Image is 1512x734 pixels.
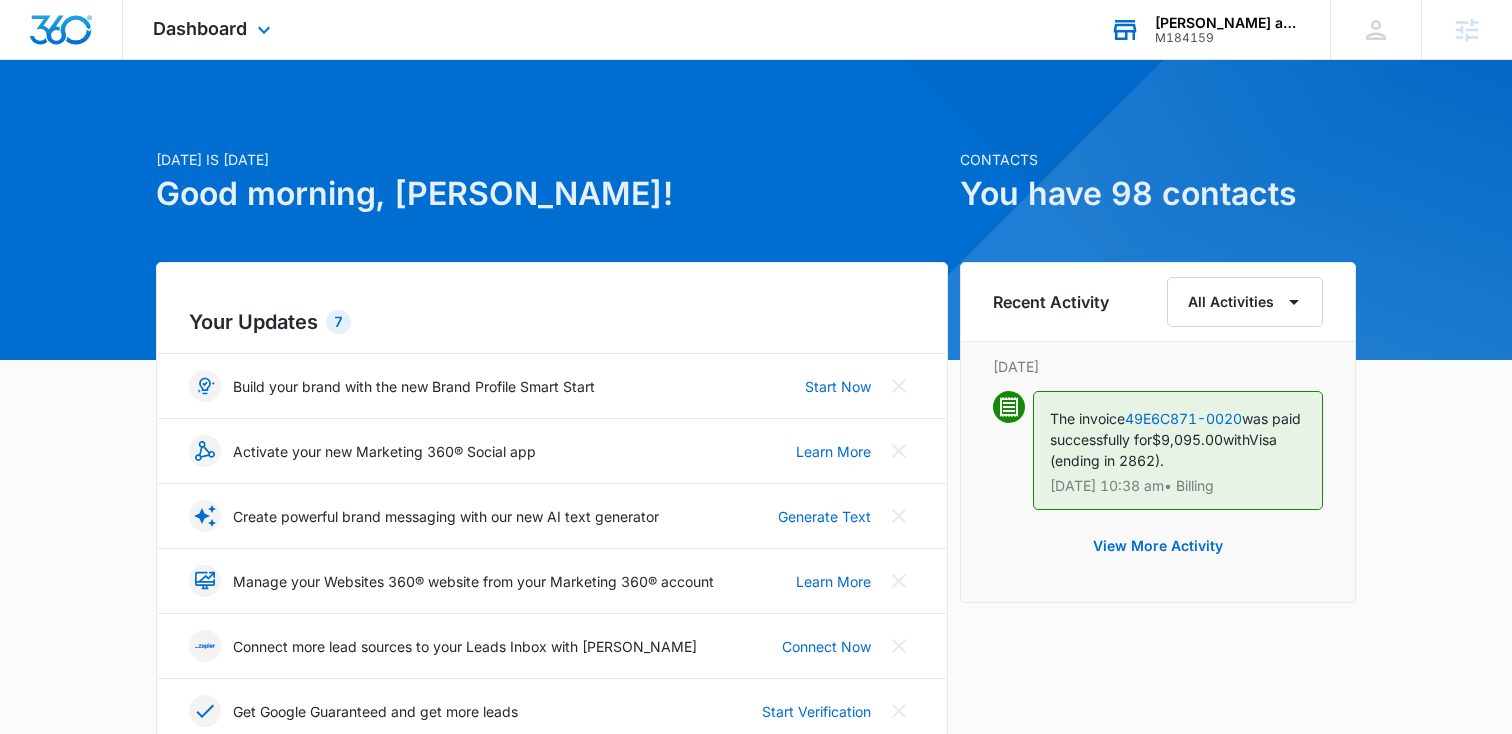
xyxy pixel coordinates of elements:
a: Start Verification [762,701,871,722]
p: Get Google Guaranteed and get more leads [233,701,518,722]
p: Connect more lead sources to your Leads Inbox with [PERSON_NAME] [233,636,697,657]
button: Close [883,370,915,402]
p: Contacts [960,149,1356,170]
p: [DATE] 10:38 am • Billing [1050,479,1306,493]
a: 49E6C871-0020 [1125,410,1242,427]
div: account name [1155,15,1301,31]
span: with [1223,431,1249,448]
button: Close [883,565,915,597]
p: Build your brand with the new Brand Profile Smart Start [233,376,595,397]
h6: Recent Activity [993,290,1109,314]
p: Activate your new Marketing 360® Social app [233,441,536,462]
a: Learn More [796,441,871,462]
p: Create powerful brand messaging with our new AI text generator [233,506,659,527]
span: $9,095.00 [1152,431,1223,448]
button: Close [883,630,915,662]
a: Connect Now [782,636,871,657]
h1: Good morning, [PERSON_NAME]! [156,170,948,218]
h2: Your Updates [189,307,915,337]
h1: You have 98 contacts [960,170,1356,218]
span: The invoice [1050,410,1125,427]
span: Dashboard [153,18,247,39]
button: Close [883,695,915,727]
button: All Activities [1167,277,1323,327]
button: Close [883,435,915,467]
p: [DATE] [993,356,1323,377]
p: Manage your Websites 360® website from your Marketing 360® account [233,571,714,592]
button: View More Activity [1073,522,1243,570]
div: 7 [326,310,351,334]
p: [DATE] is [DATE] [156,149,948,170]
a: Learn More [796,571,871,592]
a: Start Now [805,376,871,397]
a: Generate Text [778,506,871,527]
button: Close [883,500,915,532]
div: account id [1155,31,1301,45]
